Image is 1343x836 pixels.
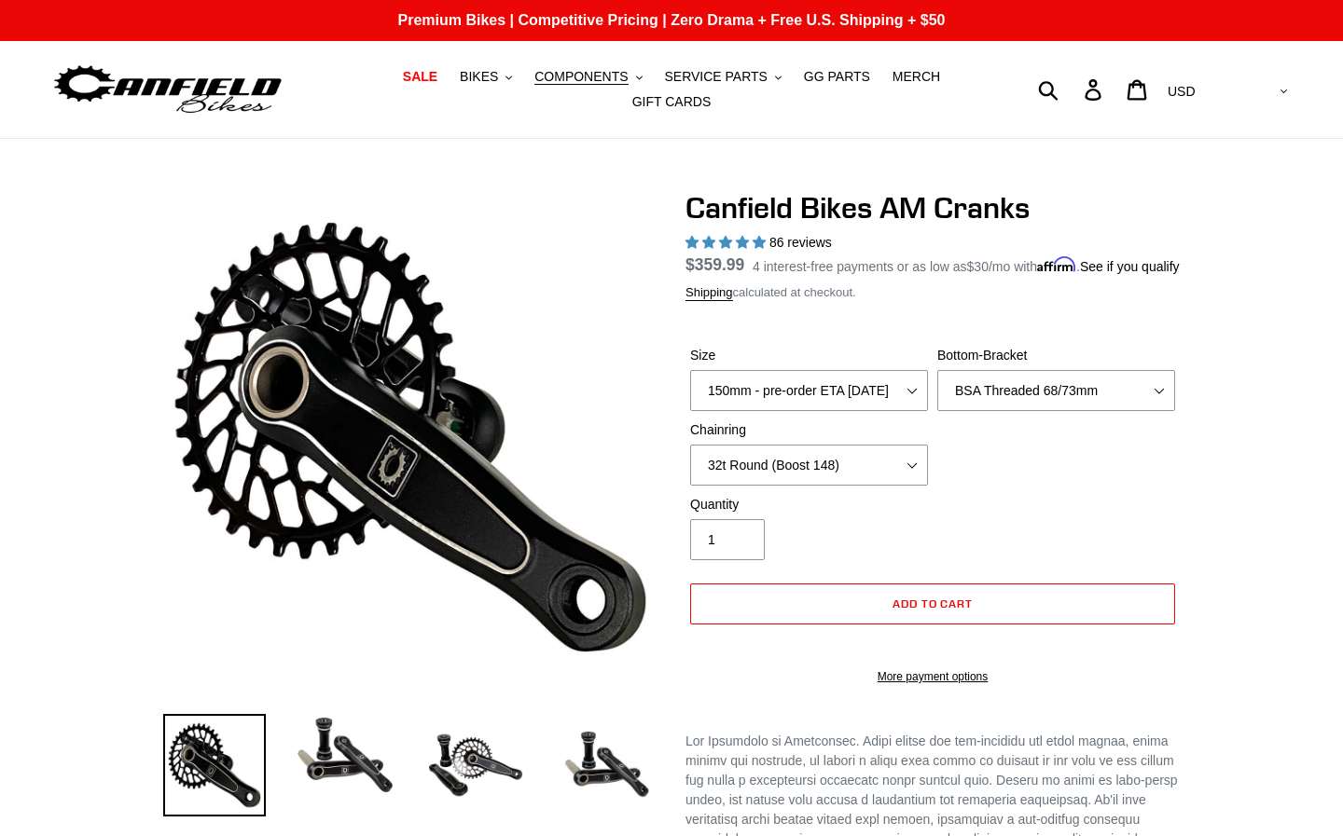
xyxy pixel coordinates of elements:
img: Load image into Gallery viewer, Canfield Cranks [294,714,396,796]
label: Size [690,346,928,365]
button: SERVICE PARTS [655,64,790,89]
span: GG PARTS [804,69,870,85]
a: Shipping [685,285,733,301]
a: GG PARTS [795,64,879,89]
p: 4 interest-free payments or as low as /mo with . [753,253,1180,277]
div: calculated at checkout. [685,283,1180,302]
span: BIKES [460,69,498,85]
label: Chainring [690,420,928,440]
span: Affirm [1037,256,1076,272]
button: COMPONENTS [525,64,651,89]
label: Bottom-Bracket [937,346,1175,365]
a: MERCH [883,64,949,89]
img: Load image into Gallery viewer, CANFIELD-AM_DH-CRANKS [555,714,658,816]
img: Load image into Gallery viewer, Canfield Bikes AM Cranks [163,714,266,816]
input: Search [1048,69,1096,110]
span: Add to cart [893,596,974,610]
span: $30 [967,259,989,274]
a: More payment options [690,668,1175,685]
span: SERVICE PARTS [664,69,767,85]
a: See if you qualify - Learn more about Affirm Financing (opens in modal) [1080,259,1180,274]
img: Canfield Bikes [51,61,284,119]
button: Add to cart [690,583,1175,624]
span: COMPONENTS [534,69,628,85]
span: GIFT CARDS [632,94,712,110]
span: 4.97 stars [685,235,769,250]
h1: Canfield Bikes AM Cranks [685,190,1180,226]
span: MERCH [893,69,940,85]
img: Load image into Gallery viewer, Canfield Bikes AM Cranks [424,714,527,816]
a: SALE [394,64,447,89]
button: BIKES [450,64,521,89]
a: GIFT CARDS [623,89,721,115]
span: $359.99 [685,255,744,274]
span: 86 reviews [769,235,832,250]
span: SALE [403,69,437,85]
label: Quantity [690,495,928,514]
